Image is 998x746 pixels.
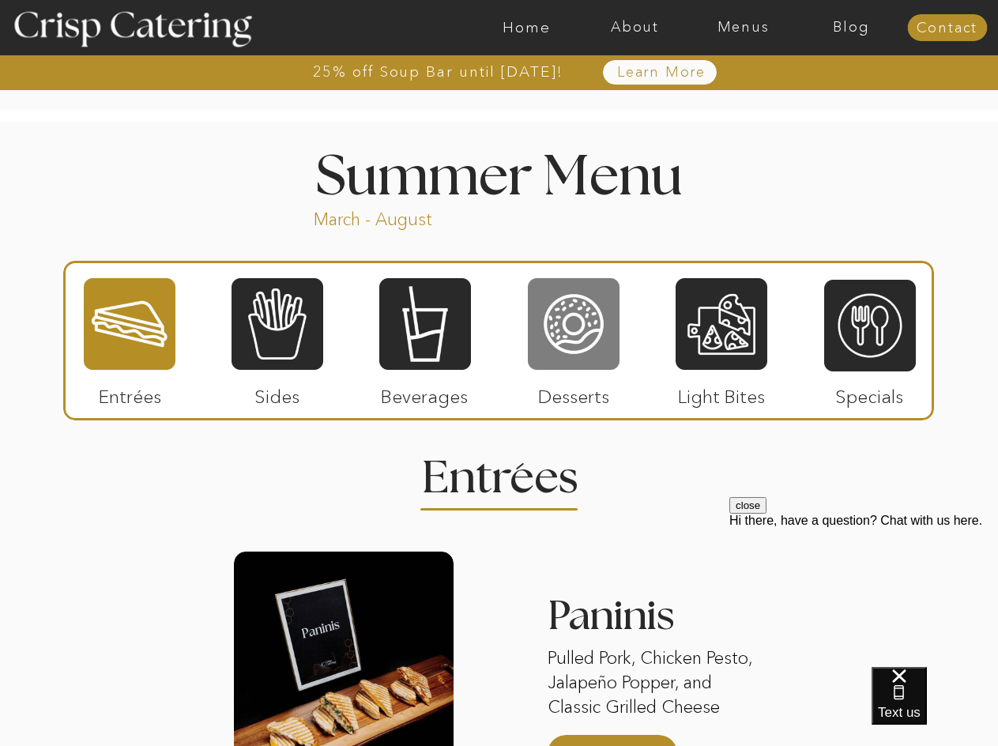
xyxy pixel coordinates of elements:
[314,208,531,226] p: March - August
[372,370,477,416] p: Beverages
[581,65,743,81] a: Learn More
[872,667,998,746] iframe: podium webchat widget bubble
[280,150,719,197] h1: Summer Menu
[548,596,767,646] h3: Paninis
[581,20,689,36] a: About
[224,370,330,416] p: Sides
[689,20,797,36] a: Menus
[422,456,577,487] h2: Entrees
[669,370,774,416] p: Light Bites
[548,646,767,722] p: Pulled Pork, Chicken Pesto, Jalapeño Popper, and Classic Grilled Cheese
[522,370,627,416] p: Desserts
[256,64,620,80] a: 25% off Soup Bar until [DATE]!
[797,20,906,36] a: Blog
[907,21,987,36] a: Contact
[817,370,922,416] p: Specials
[77,370,183,416] p: Entrées
[473,20,581,36] a: Home
[729,497,998,687] iframe: podium webchat widget prompt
